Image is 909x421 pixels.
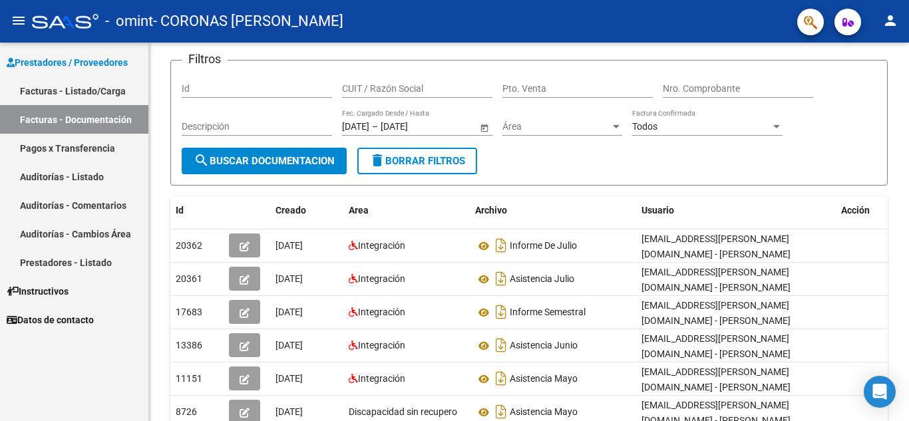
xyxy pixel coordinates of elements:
span: [EMAIL_ADDRESS][PERSON_NAME][DOMAIN_NAME] - [PERSON_NAME] CORONAS [PERSON_NAME] [641,366,791,408]
button: Open calendar [477,120,491,134]
datatable-header-cell: Id [170,196,224,225]
span: Todos [632,121,657,132]
span: Buscar Documentacion [194,155,335,167]
span: [DATE] [275,340,303,351]
datatable-header-cell: Creado [270,196,343,225]
datatable-header-cell: Area [343,196,470,225]
mat-icon: person [882,13,898,29]
span: [EMAIL_ADDRESS][PERSON_NAME][DOMAIN_NAME] - [PERSON_NAME] CORONAS [PERSON_NAME] [641,333,791,374]
span: Borrar Filtros [369,155,465,167]
span: Integración [358,340,405,351]
span: Area [349,205,369,215]
span: [EMAIL_ADDRESS][PERSON_NAME][DOMAIN_NAME] - [PERSON_NAME] CORONAS [PERSON_NAME] [641,300,791,341]
span: Integración [358,373,405,384]
span: Integración [358,240,405,251]
i: Descargar documento [492,268,510,289]
span: Acción [841,205,870,215]
span: 8726 [176,406,197,417]
i: Descargar documento [492,335,510,356]
span: [EMAIL_ADDRESS][PERSON_NAME][DOMAIN_NAME] - [PERSON_NAME] CORONAS [PERSON_NAME] [641,233,791,275]
i: Descargar documento [492,368,510,389]
span: Prestadores / Proveedores [7,55,128,70]
span: Archivo [475,205,507,215]
span: [DATE] [275,273,303,284]
span: Asistencia Julio [510,274,574,285]
span: Integración [358,273,405,284]
button: Buscar Documentacion [182,148,347,174]
i: Descargar documento [492,235,510,256]
span: Asistencia Mayo [510,407,578,418]
span: Integración [358,307,405,317]
span: Asistencia Mayo [510,374,578,384]
span: [DATE] [275,240,303,251]
span: Informe De Julio [510,241,577,251]
span: – [372,121,378,132]
span: Usuario [641,205,674,215]
i: Descargar documento [492,301,510,323]
mat-icon: delete [369,152,385,168]
div: Open Intercom Messenger [864,376,896,408]
span: [DATE] [275,406,303,417]
span: Id [176,205,184,215]
span: 20361 [176,273,202,284]
datatable-header-cell: Usuario [636,196,836,225]
span: Instructivos [7,284,69,299]
span: [DATE] [275,373,303,384]
span: - CORONAS [PERSON_NAME] [153,7,343,36]
span: Discapacidad sin recupero [349,406,457,417]
span: Datos de contacto [7,313,94,327]
mat-icon: menu [11,13,27,29]
span: Creado [275,205,306,215]
span: Asistencia Junio [510,341,578,351]
datatable-header-cell: Archivo [470,196,636,225]
mat-icon: search [194,152,210,168]
datatable-header-cell: Acción [836,196,902,225]
span: - omint [105,7,153,36]
h3: Filtros [182,50,228,69]
span: 11151 [176,373,202,384]
input: End date [381,121,446,132]
span: [DATE] [275,307,303,317]
span: [EMAIL_ADDRESS][PERSON_NAME][DOMAIN_NAME] - [PERSON_NAME] CORONAS [PERSON_NAME] [641,267,791,308]
span: Área [502,121,610,132]
button: Borrar Filtros [357,148,477,174]
span: Informe Semestral [510,307,586,318]
span: 13386 [176,340,202,351]
span: 17683 [176,307,202,317]
input: Start date [342,121,369,132]
span: 20362 [176,240,202,251]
